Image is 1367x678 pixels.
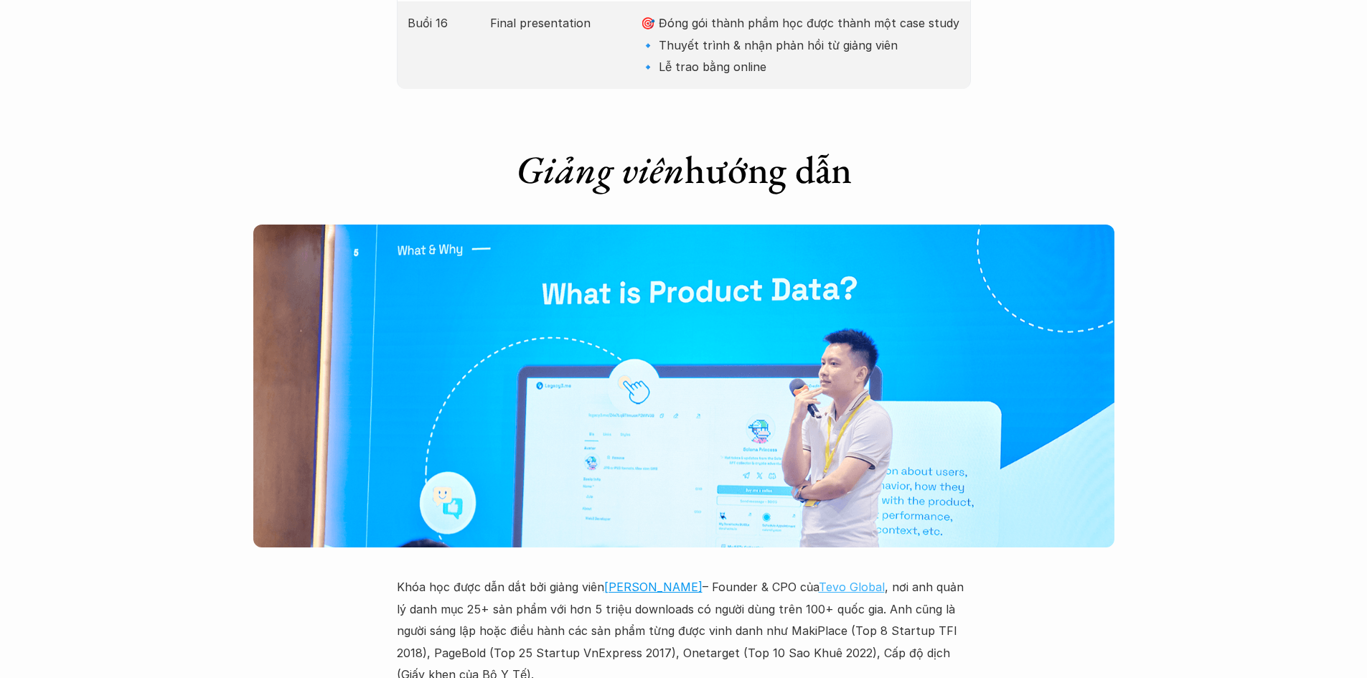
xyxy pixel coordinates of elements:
a: [PERSON_NAME] [604,580,703,594]
em: Giảng viên [516,144,685,194]
p: Final presentation [490,12,626,34]
p: 🎯 Đóng gói thành phầm học được thành một case study 🔹 Thuyết trình & nhận phản hồi từ giảng viên ... [641,12,959,77]
p: Buổi 16 [408,12,476,34]
h1: hướng dẫn [397,146,971,193]
a: Tevo Global [819,580,885,594]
